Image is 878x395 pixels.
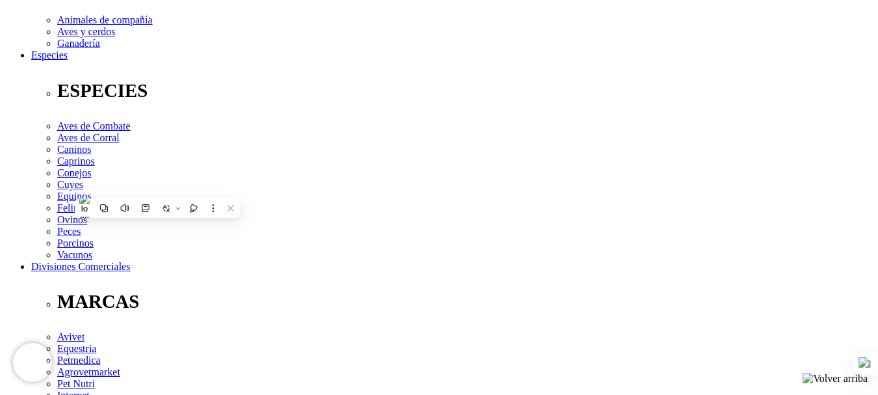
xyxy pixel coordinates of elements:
a: Aves de Corral [57,132,120,143]
a: Ovinos [57,214,87,225]
p: ESPECIES [57,80,873,102]
a: Petmedica [57,355,101,366]
a: Aves y cerdos [57,26,115,37]
a: Porcinos [57,238,94,249]
a: Equestria [57,343,96,354]
a: Caprinos [57,156,95,167]
a: Peces [57,226,81,237]
a: Cuyes [57,179,83,190]
p: MARCAS [57,291,873,312]
a: Caninos [57,144,91,155]
a: Ganadería [57,38,100,49]
a: Especies [31,49,68,61]
a: Divisiones Comerciales [31,261,130,272]
img: Volver arriba [803,373,868,385]
a: Aves de Combate [57,120,131,131]
a: Agrovetmarket [57,366,120,377]
a: Equinos [57,191,91,202]
a: Felinos [57,202,88,213]
a: Animales de compañía [57,14,153,25]
a: Vacunos [57,249,92,260]
a: Avivet [57,331,84,342]
a: Pet Nutri [57,378,95,389]
a: Conejos [57,167,91,178]
iframe: Brevo live chat [13,343,52,382]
